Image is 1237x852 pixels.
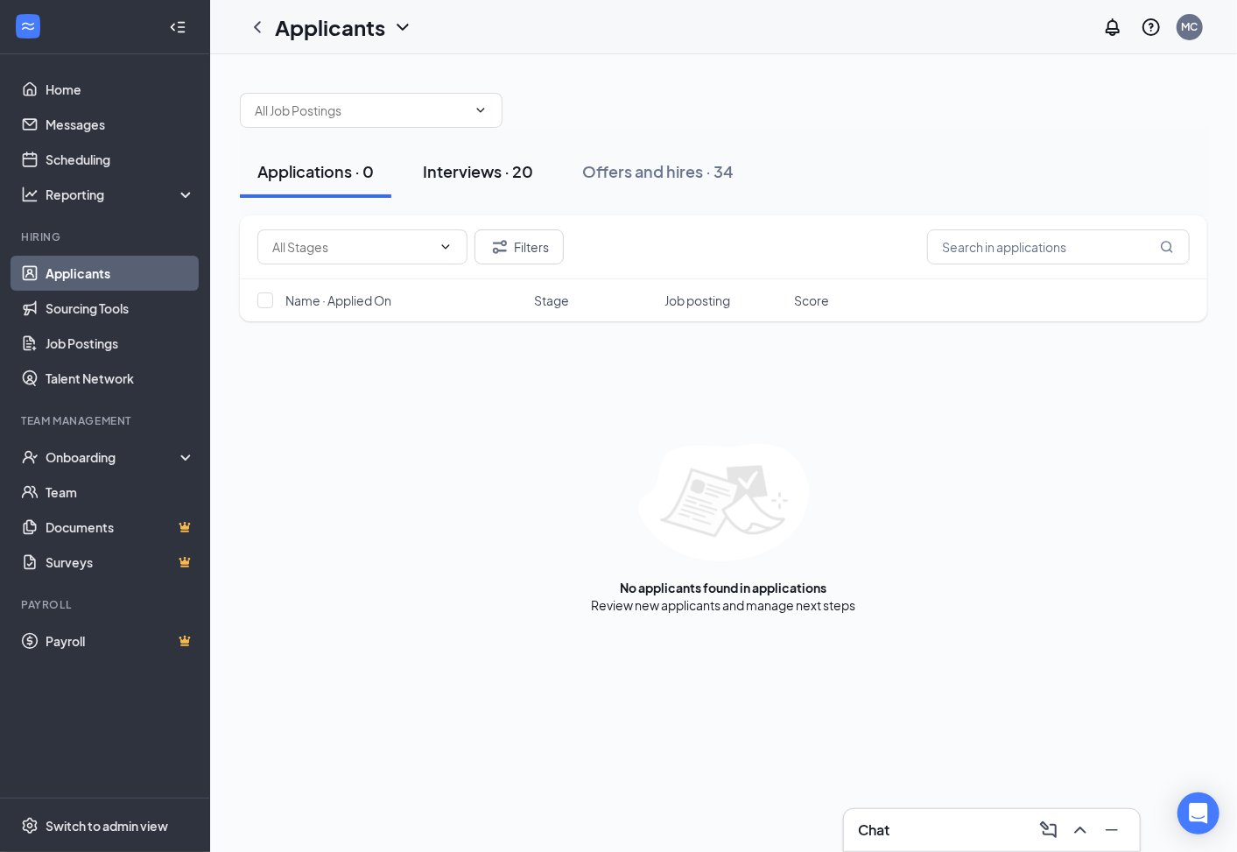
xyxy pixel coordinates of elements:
[592,596,856,614] div: Review new applicants and manage next steps
[46,256,195,291] a: Applicants
[257,160,374,182] div: Applications · 0
[1098,816,1126,844] button: Minimize
[582,160,734,182] div: Offers and hires · 34
[21,229,192,244] div: Hiring
[1038,820,1059,841] svg: ComposeMessage
[46,291,195,326] a: Sourcing Tools
[927,229,1190,264] input: Search in applications
[794,292,829,309] span: Score
[489,236,510,257] svg: Filter
[46,326,195,361] a: Job Postings
[21,817,39,834] svg: Settings
[1066,816,1094,844] button: ChevronUp
[21,448,39,466] svg: UserCheck
[1141,17,1162,38] svg: QuestionInfo
[46,361,195,396] a: Talent Network
[474,103,488,117] svg: ChevronDown
[423,160,533,182] div: Interviews · 20
[21,597,192,612] div: Payroll
[169,18,186,36] svg: Collapse
[46,475,195,510] a: Team
[21,186,39,203] svg: Analysis
[1035,816,1063,844] button: ComposeMessage
[275,12,385,42] h1: Applicants
[439,240,453,254] svg: ChevronDown
[621,579,827,596] div: No applicants found in applications
[46,545,195,580] a: SurveysCrown
[474,229,564,264] button: Filter Filters
[1177,792,1219,834] div: Open Intercom Messenger
[285,292,391,309] span: Name · Applied On
[858,820,889,840] h3: Chat
[46,817,168,834] div: Switch to admin view
[272,237,432,257] input: All Stages
[1182,19,1198,34] div: MC
[19,18,37,35] svg: WorkstreamLogo
[392,17,413,38] svg: ChevronDown
[46,510,195,545] a: DocumentsCrown
[247,17,268,38] svg: ChevronLeft
[46,142,195,177] a: Scheduling
[46,448,180,466] div: Onboarding
[1070,820,1091,841] svg: ChevronUp
[1102,17,1123,38] svg: Notifications
[46,107,195,142] a: Messages
[46,72,195,107] a: Home
[638,444,809,561] img: empty-state
[535,292,570,309] span: Stage
[1160,240,1174,254] svg: MagnifyingGlass
[21,413,192,428] div: Team Management
[46,186,196,203] div: Reporting
[46,623,195,658] a: PayrollCrown
[1101,820,1122,841] svg: Minimize
[255,101,467,120] input: All Job Postings
[664,292,730,309] span: Job posting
